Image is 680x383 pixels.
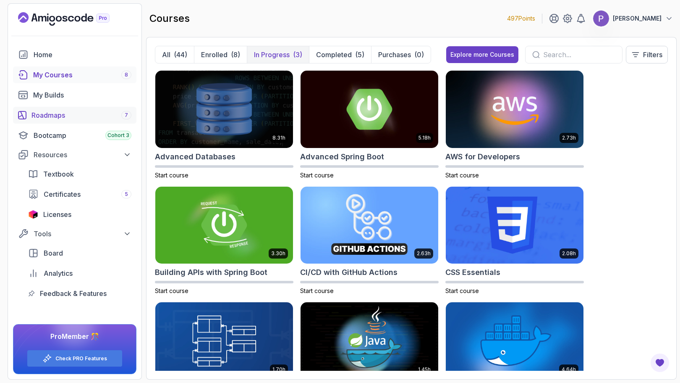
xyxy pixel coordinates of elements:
[155,287,188,294] span: Start course
[301,302,438,380] img: Docker for Java Developers card
[155,151,235,163] h2: Advanced Databases
[194,46,247,63] button: Enrolled(8)
[34,50,131,60] div: Home
[562,135,576,141] p: 2.73h
[309,46,371,63] button: Completed(5)
[593,11,609,26] img: user profile image
[593,10,673,27] button: user profile image[PERSON_NAME]
[300,151,384,163] h2: Advanced Spring Boot
[34,130,131,140] div: Bootcamp
[414,50,424,60] div: (0)
[44,248,63,258] span: Board
[418,366,431,373] p: 1.45h
[507,14,535,23] p: 497 Points
[13,147,136,162] button: Resources
[43,169,74,179] span: Textbook
[445,287,479,294] span: Start course
[626,46,668,63] button: Filters
[107,132,129,139] span: Cohort 3
[450,50,514,59] div: Explore more Courses
[13,46,136,63] a: home
[155,71,293,148] img: Advanced Databases card
[23,245,136,261] a: board
[23,206,136,223] a: licenses
[23,285,136,302] a: feedback
[18,12,129,26] a: Landing page
[55,355,107,362] a: Check PRO Features
[125,71,128,78] span: 8
[44,189,81,199] span: Certificates
[149,12,190,25] h2: courses
[355,50,364,60] div: (5)
[23,265,136,282] a: analytics
[23,166,136,182] a: textbook
[231,50,240,60] div: (8)
[31,110,131,120] div: Roadmaps
[417,250,431,257] p: 2.63h
[34,229,131,239] div: Tools
[272,135,285,141] p: 8.31h
[125,112,128,119] span: 7
[13,226,136,241] button: Tools
[33,70,131,80] div: My Courses
[446,71,583,148] img: AWS for Developers card
[28,210,38,219] img: jetbrains icon
[316,50,352,60] p: Completed
[446,187,583,264] img: CSS Essentials card
[247,46,309,63] button: In Progress(3)
[155,187,293,264] img: Building APIs with Spring Boot card
[650,353,670,373] button: Open Feedback Button
[613,14,662,23] p: [PERSON_NAME]
[543,50,615,60] input: Search...
[155,172,188,179] span: Start course
[445,151,520,163] h2: AWS for Developers
[562,366,576,373] p: 4.64h
[13,66,136,83] a: courses
[162,50,170,60] p: All
[562,250,576,257] p: 2.08h
[378,50,411,60] p: Purchases
[13,127,136,144] a: bootcamp
[13,107,136,124] a: roadmaps
[23,186,136,203] a: certificates
[418,135,431,141] p: 5.18h
[271,250,285,257] p: 3.30h
[201,50,228,60] p: Enrolled
[300,267,398,278] h2: CI/CD with GitHub Actions
[445,267,500,278] h2: CSS Essentials
[44,268,73,278] span: Analytics
[446,46,518,63] button: Explore more Courses
[254,50,290,60] p: In Progress
[40,288,107,298] span: Feedback & Features
[445,172,479,179] span: Start course
[293,50,302,60] div: (3)
[371,46,431,63] button: Purchases(0)
[155,302,293,380] img: Database Design & Implementation card
[125,191,128,198] span: 5
[174,50,187,60] div: (44)
[300,287,334,294] span: Start course
[301,71,438,148] img: Advanced Spring Boot card
[272,366,285,373] p: 1.70h
[43,209,71,219] span: Licenses
[446,302,583,380] img: Docker For Professionals card
[155,267,267,278] h2: Building APIs with Spring Boot
[301,187,438,264] img: CI/CD with GitHub Actions card
[300,172,334,179] span: Start course
[13,87,136,103] a: builds
[27,350,123,367] button: Check PRO Features
[155,46,194,63] button: All(44)
[34,150,131,160] div: Resources
[33,90,131,100] div: My Builds
[643,50,662,60] p: Filters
